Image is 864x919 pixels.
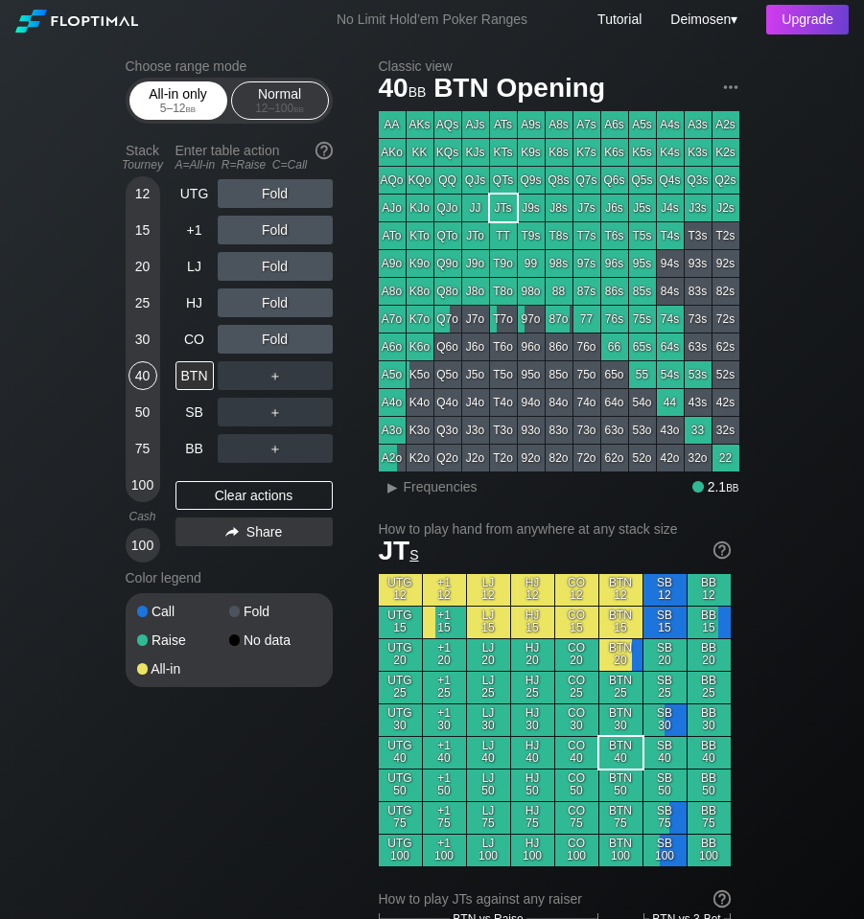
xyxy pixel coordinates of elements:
[601,222,628,249] div: T6s
[490,333,517,360] div: T6o
[434,139,461,166] div: KQs
[407,222,433,249] div: KTo
[601,250,628,277] div: 96s
[511,802,554,834] div: HJ 75
[137,633,229,647] div: Raise
[518,306,545,333] div: 97o
[712,111,739,138] div: A2s
[409,80,427,101] span: bb
[407,195,433,221] div: KJo
[128,216,157,244] div: 15
[766,5,849,34] div: Upgrade
[175,216,214,244] div: +1
[688,704,731,736] div: BB 30
[434,111,461,138] div: AQs
[685,222,712,249] div: T3s
[546,167,572,194] div: Q8s
[643,770,687,801] div: SB 50
[218,216,333,244] div: Fold
[128,288,157,317] div: 25
[685,111,712,138] div: A3s
[643,672,687,703] div: SB 25
[511,639,554,671] div: HJ 20
[379,672,422,703] div: UTG 25
[423,607,466,638] div: +1 15
[431,74,608,105] span: BTN Opening
[423,639,466,671] div: +1 20
[423,802,466,834] div: +1 75
[712,139,739,166] div: K2s
[490,361,517,388] div: T5o
[573,250,600,277] div: 97s
[546,333,572,360] div: 86o
[546,250,572,277] div: 98s
[712,888,733,909] img: help.32db89a4.svg
[128,252,157,281] div: 20
[601,361,628,388] div: 65o
[518,361,545,388] div: 95o
[490,250,517,277] div: T9o
[490,306,517,333] div: T7o
[573,417,600,444] div: 73o
[657,278,684,305] div: 84s
[657,445,684,471] div: 42o
[218,361,333,390] div: ＋
[423,574,466,606] div: +1 12
[657,139,684,166] div: K4s
[629,445,656,471] div: 52o
[490,111,517,138] div: ATs
[657,333,684,360] div: 64s
[685,306,712,333] div: 73s
[434,222,461,249] div: QTo
[308,11,556,32] div: No Limit Hold’em Poker Ranges
[712,333,739,360] div: 62s
[511,574,554,606] div: HJ 12
[629,195,656,221] div: J5s
[601,139,628,166] div: K6s
[462,333,489,360] div: J6o
[685,250,712,277] div: 93s
[573,389,600,416] div: 74o
[555,704,598,736] div: CO 30
[379,737,422,769] div: UTG 40
[601,417,628,444] div: 63o
[573,278,600,305] div: 87s
[601,333,628,360] div: 66
[137,605,229,618] div: Call
[225,527,239,538] img: share.864f2f62.svg
[601,278,628,305] div: 86s
[423,672,466,703] div: +1 25
[381,475,406,498] div: ▸
[434,306,461,333] div: Q7o
[546,278,572,305] div: 88
[643,607,687,638] div: SB 15
[518,195,545,221] div: J9s
[518,389,545,416] div: 94o
[599,672,642,703] div: BTN 25
[712,540,733,561] img: help.32db89a4.svg
[546,111,572,138] div: A8s
[118,158,168,172] div: Tourney
[629,222,656,249] div: T5s
[462,195,489,221] div: JJ
[229,633,321,647] div: No data
[462,111,489,138] div: AJs
[657,417,684,444] div: 43o
[434,250,461,277] div: Q9o
[379,361,406,388] div: A5o
[546,445,572,471] div: 82o
[379,139,406,166] div: AKo
[601,167,628,194] div: Q6s
[511,704,554,736] div: HJ 30
[379,770,422,801] div: UTG 50
[511,770,554,801] div: HJ 50
[128,361,157,390] div: 40
[379,445,406,471] div: A2o
[573,111,600,138] div: A7s
[434,389,461,416] div: Q4o
[379,389,406,416] div: A4o
[218,288,333,317] div: Fold
[573,222,600,249] div: T7s
[118,135,168,179] div: Stack
[657,167,684,194] div: Q4s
